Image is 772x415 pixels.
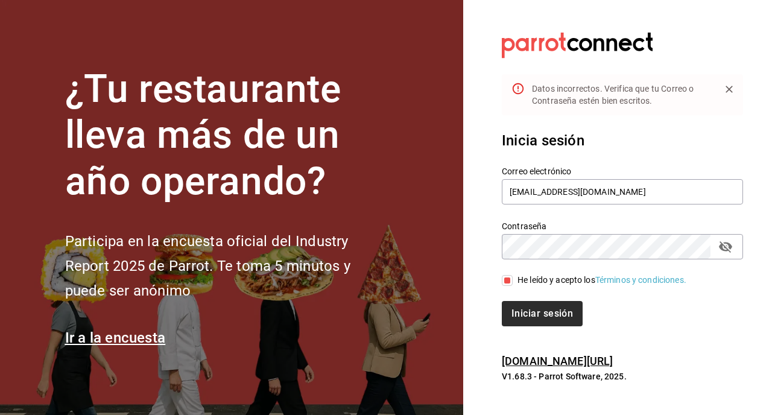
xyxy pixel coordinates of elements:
[502,221,743,230] label: Contraseña
[715,236,736,257] button: passwordField
[65,329,166,346] a: Ir a la encuesta
[517,274,686,287] div: He leído y acepto los
[65,66,391,205] h1: ¿Tu restaurante lleva más de un año operando?
[502,166,743,175] label: Correo electrónico
[502,355,613,367] a: [DOMAIN_NAME][URL]
[595,275,686,285] a: Términos y condiciones.
[720,80,738,98] button: Close
[502,179,743,204] input: Ingresa tu correo electrónico
[502,301,583,326] button: Iniciar sesión
[502,370,743,382] p: V1.68.3 - Parrot Software, 2025.
[502,130,743,151] h3: Inicia sesión
[65,229,391,303] h2: Participa en la encuesta oficial del Industry Report 2025 de Parrot. Te toma 5 minutos y puede se...
[532,78,710,112] div: Datos incorrectos. Verifica que tu Correo o Contraseña estén bien escritos.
